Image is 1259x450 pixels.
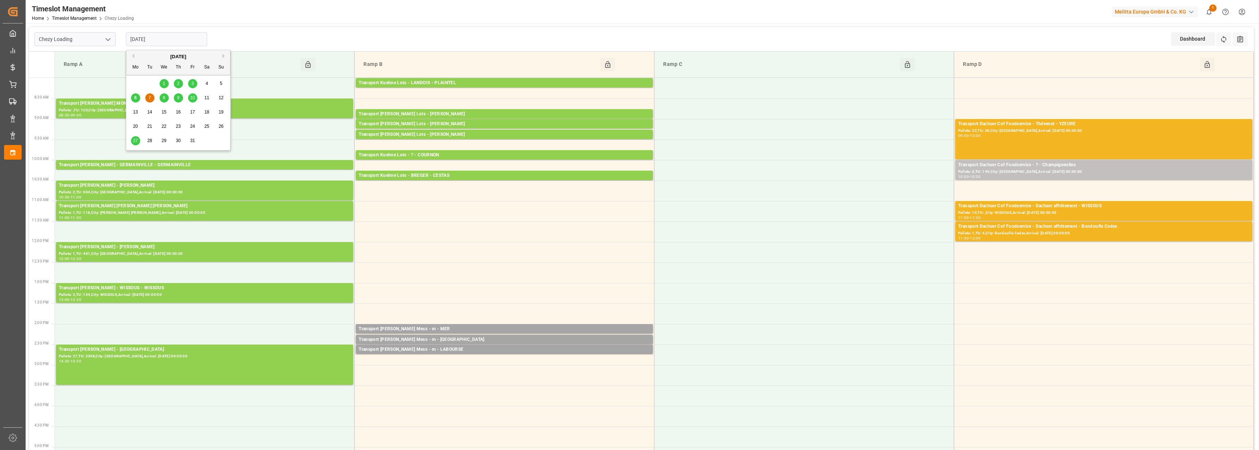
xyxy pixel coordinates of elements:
[1171,32,1215,46] div: Dashboard
[359,333,650,339] div: Pallets: ,TU: 70,City: MER,Arrival: [DATE] 00:00:00
[191,81,194,86] span: 3
[174,63,183,72] div: Th
[188,122,197,131] div: Choose Friday, October 24th, 2025
[202,79,212,88] div: Choose Saturday, October 4th, 2025
[133,138,138,143] span: 27
[149,95,151,100] span: 7
[958,223,1249,230] div: Transport Dachser Cof Foodservice - Dachser affrètement - Bondoufle Cedex
[133,109,138,115] span: 13
[59,202,350,210] div: Transport [PERSON_NAME] [PERSON_NAME] [PERSON_NAME]
[1217,4,1234,20] button: Help Center
[218,95,223,100] span: 12
[34,362,49,366] span: 3:00 PM
[359,343,650,350] div: Pallets: ,TU: 61,City: [GEOGRAPHIC_DATA],Arrival: [DATE] 00:00:00
[1209,4,1217,12] span: 1
[359,172,650,179] div: Transport Kuehne Lots - BREGER - CESTAS
[218,109,223,115] span: 19
[176,124,180,129] span: 23
[359,179,650,186] div: Pallets: 1,TU: 302,City: [GEOGRAPHIC_DATA],Arrival: [DATE] 00:00:00
[174,93,183,103] div: Choose Thursday, October 9th, 2025
[128,77,228,148] div: month 2025-10
[59,292,350,298] div: Pallets: 3,TU: 154,City: WISSOUS,Arrival: [DATE] 00:00:00
[190,109,195,115] span: 17
[176,109,180,115] span: 16
[147,124,152,129] span: 21
[359,87,650,93] div: Pallets: 3,TU: 313,City: PLAINTEL,Arrival: [DATE] 00:00:00
[59,346,350,353] div: Transport [PERSON_NAME] - [GEOGRAPHIC_DATA]
[359,152,650,159] div: Transport Kuehne Lots - ? - COURNON
[131,122,140,131] div: Choose Monday, October 20th, 2025
[217,108,226,117] div: Choose Sunday, October 19th, 2025
[359,346,650,353] div: Transport [PERSON_NAME] Mess - m - LABOURSE
[59,298,70,301] div: 13:00
[32,16,44,21] a: Home
[34,136,49,140] span: 9:30 AM
[202,108,212,117] div: Choose Saturday, October 18th, 2025
[188,79,197,88] div: Choose Friday, October 3rd, 2025
[969,175,970,178] div: -
[34,300,49,304] span: 1:30 PM
[970,237,980,240] div: 12:00
[134,95,137,100] span: 6
[958,169,1249,175] div: Pallets: 6,TU: 149,City: [GEOGRAPHIC_DATA],Arrival: [DATE] 00:00:00
[133,124,138,129] span: 20
[59,360,70,363] div: 14:30
[32,3,134,14] div: Timeslot Management
[970,216,980,219] div: 11:30
[147,109,152,115] span: 14
[34,403,49,407] span: 4:00 PM
[160,63,169,72] div: We
[32,259,49,263] span: 12:30 PM
[70,360,71,363] div: -
[161,138,166,143] span: 29
[71,257,81,260] div: 12:30
[145,108,154,117] div: Choose Tuesday, October 14th, 2025
[59,107,350,114] div: Pallets: ,TU: 120,City: [GEOGRAPHIC_DATA],Arrival: [DATE] 00:00:00
[34,280,49,284] span: 1:00 PM
[160,108,169,117] div: Choose Wednesday, October 15th, 2025
[958,230,1249,237] div: Pallets: 1,TU: 4,City: Bondoufle Cedex,Arrival: [DATE] 00:00:00
[70,257,71,260] div: -
[59,182,350,189] div: Transport [PERSON_NAME] - [PERSON_NAME]
[71,298,81,301] div: 13:30
[217,79,226,88] div: Choose Sunday, October 5th, 2025
[32,218,49,222] span: 11:30 AM
[160,79,169,88] div: Choose Wednesday, October 1st, 2025
[59,161,350,169] div: Transport [PERSON_NAME] - GERMAINVILLE - GERMAINVILLE
[59,210,350,216] div: Pallets: 1,TU: 118,City: [PERSON_NAME] [PERSON_NAME],Arrival: [DATE] 00:00:00
[177,95,180,100] span: 9
[204,124,209,129] span: 25
[958,175,969,178] div: 10:00
[958,202,1249,210] div: Transport Dachser Cof Foodservice - Dachser affrètement - WISSOUS
[1112,5,1201,19] button: Melitta Europa GmbH & Co. KG
[958,120,1249,128] div: Transport Dachser Cof Foodservice - Thévenet - YZEURE
[202,63,212,72] div: Sa
[359,118,650,124] div: Pallets: 4,TU: 679,City: [GEOGRAPHIC_DATA],Arrival: [DATE] 00:00:00
[130,54,134,58] button: Previous Month
[161,124,166,129] span: 22
[160,136,169,145] div: Choose Wednesday, October 29th, 2025
[1112,7,1198,17] div: Melitta Europa GmbH & Co. KG
[958,210,1249,216] div: Pallets: 10,TU: ,City: WISSOUS,Arrival: [DATE] 00:00:00
[359,326,650,333] div: Transport [PERSON_NAME] Mess - m - MER
[34,423,49,427] span: 4:30 PM
[32,239,49,243] span: 12:00 PM
[131,136,140,145] div: Choose Monday, October 27th, 2025
[174,79,183,88] div: Choose Thursday, October 2nd, 2025
[32,177,49,181] span: 10:30 AM
[59,251,350,257] div: Pallets: 1,TU: 481,City: [GEOGRAPHIC_DATA],Arrival: [DATE] 00:00:00
[131,108,140,117] div: Choose Monday, October 13th, 2025
[958,134,969,137] div: 09:00
[59,196,70,199] div: 10:30
[969,134,970,137] div: -
[359,131,650,138] div: Transport [PERSON_NAME] Lots - [PERSON_NAME]
[204,95,209,100] span: 11
[220,81,223,86] span: 5
[217,63,226,72] div: Su
[59,257,70,260] div: 12:00
[359,159,650,165] div: Pallets: 2,TU: 602,City: [GEOGRAPHIC_DATA],Arrival: [DATE] 00:00:00
[359,353,650,360] div: Pallets: ,TU: 128,City: LABOURSE,Arrival: [DATE] 00:00:00
[34,321,49,325] span: 2:00 PM
[223,54,227,58] button: Next Month
[34,382,49,386] span: 3:30 PM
